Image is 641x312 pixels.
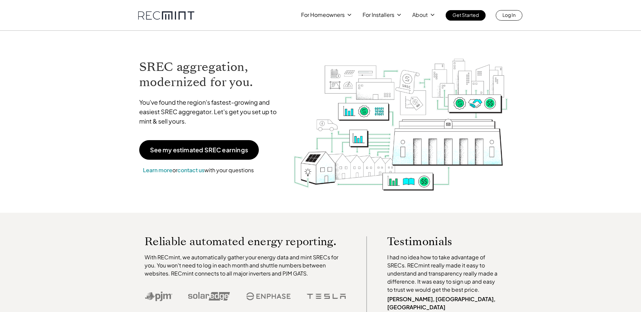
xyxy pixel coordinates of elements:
[139,166,257,175] p: or with your questions
[452,10,479,20] p: Get Started
[446,10,486,21] a: Get Started
[293,41,509,192] img: RECmint value cycle
[177,166,204,174] a: contact us
[143,166,172,174] a: Learn more
[145,253,346,278] p: With RECmint, we automatically gather your energy data and mint SRECs for you. You won't need to ...
[150,147,248,153] p: See my estimated SREC earnings
[145,236,346,246] p: Reliable automated energy reporting.
[387,253,501,294] p: I had no idea how to take advantage of SRECs. RECmint really made it easy to understand and trans...
[387,295,501,311] p: [PERSON_NAME], [GEOGRAPHIC_DATA], [GEOGRAPHIC_DATA]
[496,10,522,21] a: Log In
[412,10,428,20] p: About
[139,59,283,90] h1: SREC aggregation, modernized for you.
[139,140,259,160] a: See my estimated SREC earnings
[301,10,345,20] p: For Homeowners
[363,10,394,20] p: For Installers
[139,98,283,126] p: You've found the region's fastest-growing and easiest SREC aggregator. Let's get you set up to mi...
[387,236,488,246] p: Testimonials
[502,10,516,20] p: Log In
